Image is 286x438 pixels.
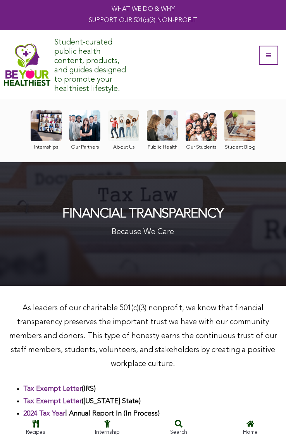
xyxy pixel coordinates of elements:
strong: ([US_STATE] State) [23,398,141,405]
div: Search [147,428,211,437]
a: Tax Exempt Letter [23,398,82,405]
strong: (IRS) [23,385,96,392]
h1: Financial Transparency [62,205,224,222]
p: As leaders of our charitable 501(c)(3) nonprofit, we know that financial transparency preserves t... [8,301,278,371]
a: Tax Exempt Letter [23,385,82,392]
span: Because We Care [112,228,174,236]
div: Internship [76,428,140,437]
div: Recipes [4,428,68,437]
div: Home [219,428,283,437]
a: 2024 Tax Year [23,410,65,417]
span: | Annual Report In (In Process) [23,410,160,417]
a: Search [143,416,215,438]
a: Internship [72,416,143,438]
div: Student-curated public health content, products, and guides designed to promote your healthiest l... [54,34,132,96]
img: Assuaged [4,43,50,86]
